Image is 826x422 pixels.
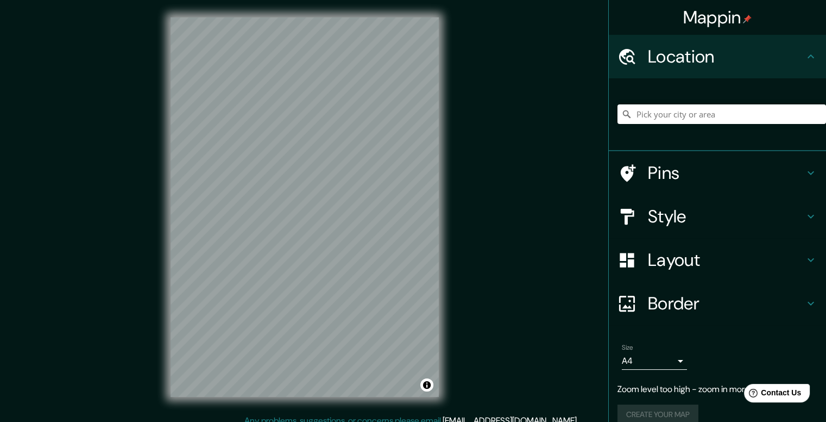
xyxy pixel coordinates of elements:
[171,17,439,397] canvas: Map
[617,104,826,124] input: Pick your city or area
[648,46,804,67] h4: Location
[683,7,752,28] h4: Mappin
[609,35,826,78] div: Location
[648,293,804,314] h4: Border
[609,282,826,325] div: Border
[609,195,826,238] div: Style
[622,352,687,370] div: A4
[648,249,804,271] h4: Layout
[743,15,752,23] img: pin-icon.png
[622,343,633,352] label: Size
[420,378,433,392] button: Toggle attribution
[617,383,817,396] p: Zoom level too high - zoom in more
[648,206,804,227] h4: Style
[729,380,814,410] iframe: Help widget launcher
[609,151,826,195] div: Pins
[609,238,826,282] div: Layout
[648,162,804,184] h4: Pins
